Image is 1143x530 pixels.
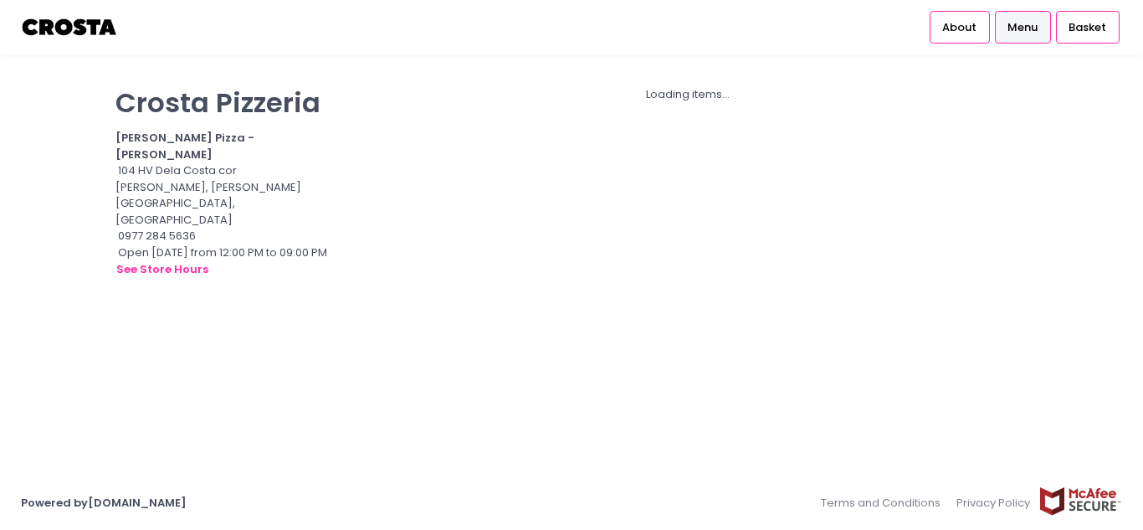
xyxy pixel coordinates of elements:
[930,11,990,43] a: About
[21,495,187,511] a: Powered by[DOMAIN_NAME]
[1038,486,1122,516] img: mcafee-secure
[115,162,328,228] div: 104 HV Dela Costa cor [PERSON_NAME], [PERSON_NAME][GEOGRAPHIC_DATA], [GEOGRAPHIC_DATA]
[942,19,976,36] span: About
[115,86,328,119] p: Crosta Pizzeria
[1007,19,1038,36] span: Menu
[115,228,328,244] div: 0977 284 5636
[115,130,254,162] b: [PERSON_NAME] Pizza - [PERSON_NAME]
[995,11,1051,43] a: Menu
[821,486,949,519] a: Terms and Conditions
[21,13,119,42] img: logo
[115,260,209,279] button: see store hours
[949,486,1039,519] a: Privacy Policy
[115,244,328,279] div: Open [DATE] from 12:00 PM to 09:00 PM
[349,86,1028,103] div: Loading items...
[1069,19,1106,36] span: Basket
